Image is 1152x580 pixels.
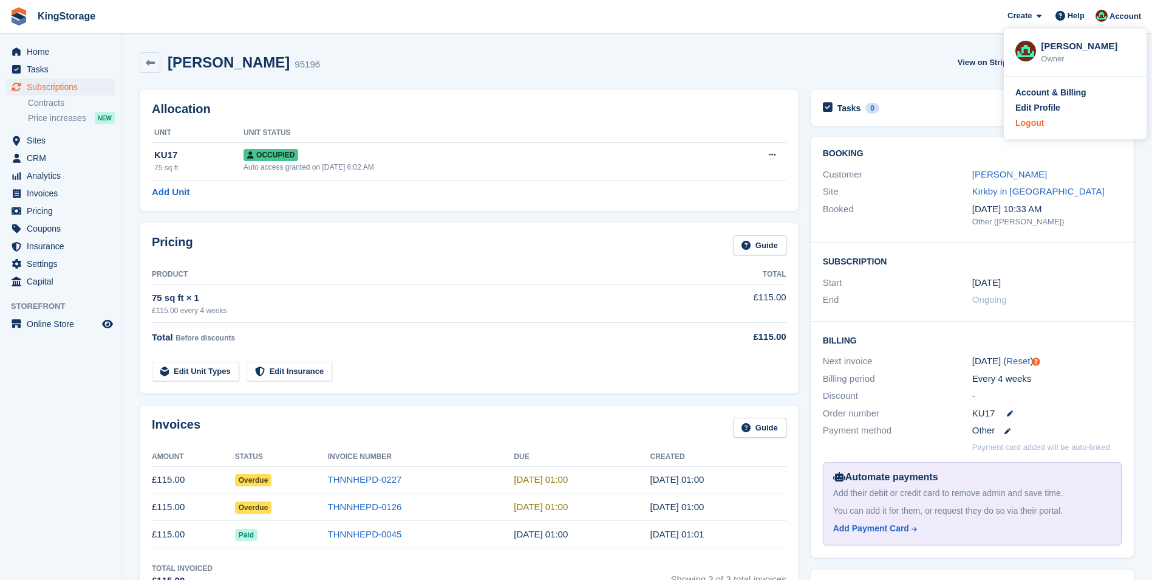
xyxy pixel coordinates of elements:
a: Edit Unit Types [152,362,239,382]
a: menu [6,167,115,184]
div: Next invoice [823,354,972,368]
div: £115.00 every 4 weeks [152,305,688,316]
time: 2025-07-27 00:00:00 UTC [514,529,568,539]
span: Invoices [27,185,100,202]
div: NEW [95,112,115,124]
a: menu [6,61,115,78]
td: £115.00 [688,284,786,322]
div: 75 sq ft × 1 [152,291,688,305]
a: menu [6,273,115,290]
a: THNNHEPD-0126 [328,502,402,512]
span: Analytics [27,167,100,184]
div: Account & Billing [1015,86,1086,99]
div: Logout [1015,117,1044,129]
a: [PERSON_NAME] [972,169,1047,179]
span: Price increases [28,112,86,124]
span: Coupons [27,220,100,237]
span: CRM [27,150,100,167]
span: Settings [27,255,100,272]
time: 2025-09-20 00:00:05 UTC [650,474,704,485]
a: Account & Billing [1015,86,1135,99]
a: Price increases NEW [28,111,115,125]
h2: Pricing [152,235,193,255]
a: menu [6,220,115,237]
a: Contracts [28,97,115,109]
a: Add Payment Card [833,522,1106,535]
time: 2025-07-26 00:00:00 UTC [972,276,1001,290]
span: Before discounts [176,334,235,342]
a: menu [6,150,115,167]
a: Guide [733,235,786,255]
div: Start [823,276,972,290]
div: Customer [823,168,972,182]
div: Billing period [823,372,972,386]
div: - [972,389,1122,403]
div: Add their debit or credit card to remove admin and save time. [833,487,1111,500]
span: Sites [27,132,100,149]
h2: Invoices [152,418,200,438]
div: Every 4 weeks [972,372,1122,386]
img: John King [1015,41,1036,61]
span: Subscriptions [27,78,100,95]
div: 0 [865,103,879,114]
h2: Allocation [152,102,786,116]
div: Auto access granted on [DATE] 6:02 AM [244,162,698,173]
a: Kirkby in [GEOGRAPHIC_DATA] [972,186,1105,196]
div: Tooltip anchor [1031,356,1041,367]
a: Edit Insurance [247,362,333,382]
img: John King [1096,10,1108,22]
div: Order number [823,407,972,421]
a: Guide [733,418,786,438]
div: KU17 [154,148,244,162]
a: Preview store [100,317,115,331]
a: KingStorage [33,6,100,26]
span: Capital [27,273,100,290]
span: Tasks [27,61,100,78]
div: [DATE] 10:33 AM [972,202,1122,216]
a: View on Stripe [953,52,1026,72]
h2: Booking [823,149,1122,159]
th: Unit [152,123,244,143]
div: You can add it for them, or request they do so via their portal. [833,505,1111,517]
a: menu [6,132,115,149]
span: Account [1109,10,1141,22]
a: menu [6,316,115,333]
div: 75 sq ft [154,162,244,173]
div: Other ([PERSON_NAME]) [972,216,1122,228]
span: Online Store [27,316,100,333]
th: Status [235,447,328,467]
a: menu [6,185,115,202]
span: Total [152,332,173,342]
a: Reset [1006,356,1030,366]
th: Amount [152,447,235,467]
time: 2025-08-24 00:00:00 UTC [514,502,568,512]
div: £115.00 [688,330,786,344]
div: Add Payment Card [833,522,909,535]
a: Add Unit [152,185,189,199]
a: Edit Profile [1015,102,1135,114]
a: menu [6,255,115,272]
a: menu [6,202,115,219]
span: Create [1007,10,1032,22]
span: Storefront [11,300,121,312]
a: menu [6,43,115,60]
th: Unit Status [244,123,698,143]
div: End [823,293,972,307]
span: KU17 [972,407,995,421]
img: stora-icon-8386f47178a22dfd0bd8f6a31ec36ba5ce8667c1dd55bd0f319d3a0aa187defe.svg [10,7,28,26]
div: Payment method [823,424,972,438]
th: Created [650,447,786,467]
th: Product [152,265,688,285]
th: Invoice Number [328,447,514,467]
h2: Subscription [823,255,1122,267]
span: Insurance [27,238,100,255]
h2: Tasks [837,103,861,114]
time: 2025-09-21 00:00:00 UTC [514,474,568,485]
th: Total [688,265,786,285]
a: Logout [1015,117,1135,129]
p: Payment card added will be auto-linked [972,441,1110,454]
span: Overdue [235,474,272,486]
span: Help [1068,10,1085,22]
div: Other [972,424,1122,438]
time: 2025-07-26 00:01:03 UTC [650,529,704,539]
